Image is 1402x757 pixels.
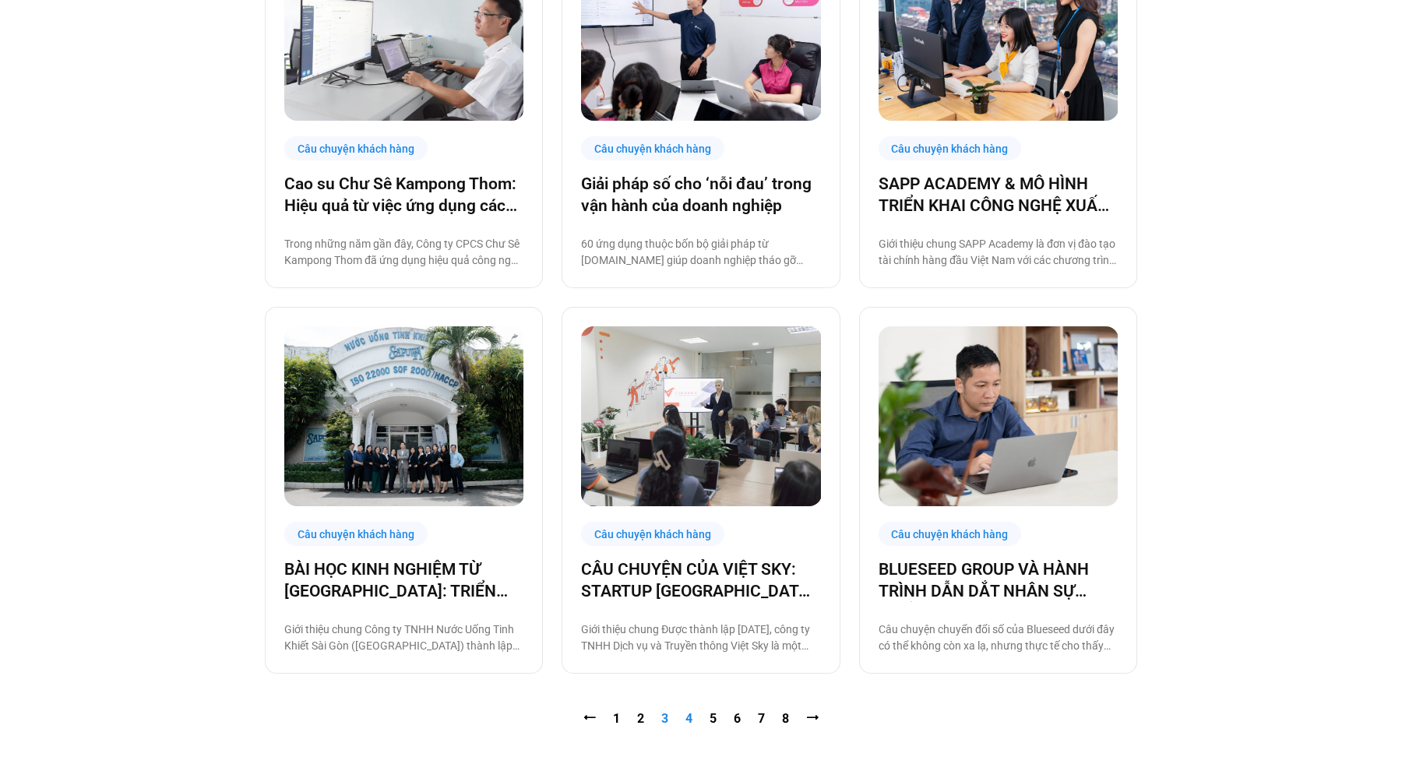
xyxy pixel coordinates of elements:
div: Câu chuyện khách hàng [879,522,1022,546]
a: Cao su Chư Sê Kampong Thom: Hiệu quả từ việc ứng dụng các phần mềm chuyên dụng vào công tác chuyê... [284,173,523,217]
div: Câu chuyện khách hàng [581,136,724,160]
a: 2 [637,711,644,726]
a: SAPP ACADEMY & MÔ HÌNH TRIỂN KHAI CÔNG NGHỆ XUẤT PHÁT TỪ TƯ DUY QUẢN TRỊ [879,173,1118,217]
a: 6 [734,711,741,726]
a: 4 [685,711,692,726]
div: Câu chuyện khách hàng [581,522,724,546]
span: 3 [661,711,668,726]
p: Câu chuyện chuyển đổi số của Blueseed dưới đây có thể không còn xa lạ, nhưng thực tế cho thấy nó ... [879,621,1118,654]
a: CÂU CHUYỆN CỦA VIỆT SKY: STARTUP [GEOGRAPHIC_DATA] SỐ HOÁ NGAY TỪ KHI CHỈ CÓ 5 NHÂN SỰ [581,558,820,602]
div: Câu chuyện khách hàng [284,136,428,160]
div: Câu chuyện khách hàng [284,522,428,546]
p: Giới thiệu chung Công ty TNHH Nước Uống Tinh Khiết Sài Gòn ([GEOGRAPHIC_DATA]) thành lập [DATE] b... [284,621,523,654]
nav: Pagination [265,709,1137,728]
p: Giới thiệu chung SAPP Academy là đơn vị đào tạo tài chính hàng đầu Việt Nam với các chương trình ... [879,236,1118,269]
a: ⭠ [583,711,596,726]
p: Trong những năm gần đây, Công ty CPCS Chư Sê Kampong Thom đã ứng dụng hiệu quả công nghệ thông ti... [284,236,523,269]
a: ⭢ [806,711,819,726]
a: 1 [613,711,620,726]
div: Câu chuyện khách hàng [879,136,1022,160]
a: Giải pháp số cho ‘nỗi đau’ trong vận hành của doanh nghiệp [581,173,820,217]
p: Giới thiệu chung Được thành lập [DATE], công ty TNHH Dịch vụ và Truyền thông Việt Sky là một agen... [581,621,820,654]
a: 5 [710,711,717,726]
a: BLUESEED GROUP VÀ HÀNH TRÌNH DẪN DẮT NHÂN SỰ TRIỂN KHAI CÔNG NGHỆ [879,558,1118,602]
a: 7 [758,711,765,726]
p: 60 ứng dụng thuộc bốn bộ giải pháp từ [DOMAIN_NAME] giúp doanh nghiệp tháo gỡ điểm nghẽn trong vậ... [581,236,820,269]
a: 8 [782,711,789,726]
a: BÀI HỌC KINH NGHIỆM TỪ [GEOGRAPHIC_DATA]: TRIỂN KHAI CÔNG NGHỆ CHO BA THẾ HỆ NHÂN SỰ [284,558,523,602]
